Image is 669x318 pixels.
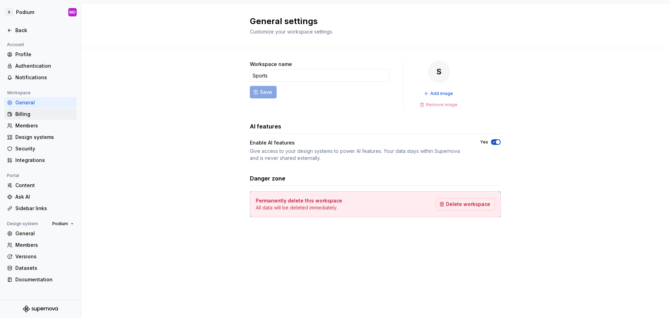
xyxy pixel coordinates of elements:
div: Members [15,122,74,129]
div: S [5,8,13,16]
span: Customize your workspace settings. [250,29,333,35]
div: Ask AI [15,193,74,200]
button: Delete workspace [436,198,495,210]
a: Notifications [4,72,77,83]
div: Workspace [4,89,33,97]
a: Integrations [4,155,77,166]
div: Versions [15,253,74,260]
a: Billing [4,109,77,120]
h3: Danger zone [250,174,285,183]
a: Security [4,143,77,154]
button: Add image [422,89,456,98]
span: Add image [430,91,453,96]
a: General [4,97,77,108]
div: Account [4,40,27,49]
label: Yes [480,139,488,145]
div: General [15,230,74,237]
div: Give access to your design systems to power AI features. Your data stays within Supernova and is ... [250,148,468,162]
a: Ask AI [4,191,77,202]
a: Design systems [4,132,77,143]
div: Billing [15,111,74,118]
div: S [428,61,450,83]
span: Delete workspace [446,201,490,208]
p: All data will be deleted immediately. [256,204,342,211]
div: Podium [16,9,34,16]
a: Sidebar links [4,203,77,214]
div: Portal [4,171,22,180]
button: SPodiumMD [1,5,79,20]
div: Sidebar links [15,205,74,212]
div: Datasets [15,265,74,272]
a: Members [4,120,77,131]
label: Workspace name [250,61,292,68]
a: Datasets [4,262,77,274]
div: Documentation [15,276,74,283]
div: Back [15,27,74,34]
div: Security [15,145,74,152]
div: General [15,99,74,106]
div: Integrations [15,157,74,164]
div: Enable AI features [250,139,295,146]
a: Documentation [4,274,77,285]
a: Members [4,239,77,251]
h3: AI features [250,122,281,131]
a: Back [4,25,77,36]
span: Podium [52,221,68,227]
div: Authentication [15,62,74,69]
div: Profile [15,51,74,58]
div: Members [15,242,74,249]
div: Notifications [15,74,74,81]
h2: General settings [250,16,492,27]
a: Versions [4,251,77,262]
div: Design systems [15,134,74,141]
h4: Permanently delete this workspace [256,197,342,204]
svg: Supernova Logo [23,305,58,312]
a: Content [4,180,77,191]
a: General [4,228,77,239]
div: Content [15,182,74,189]
div: MD [69,9,76,15]
a: Profile [4,49,77,60]
a: Authentication [4,60,77,72]
div: Design system [4,220,41,228]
